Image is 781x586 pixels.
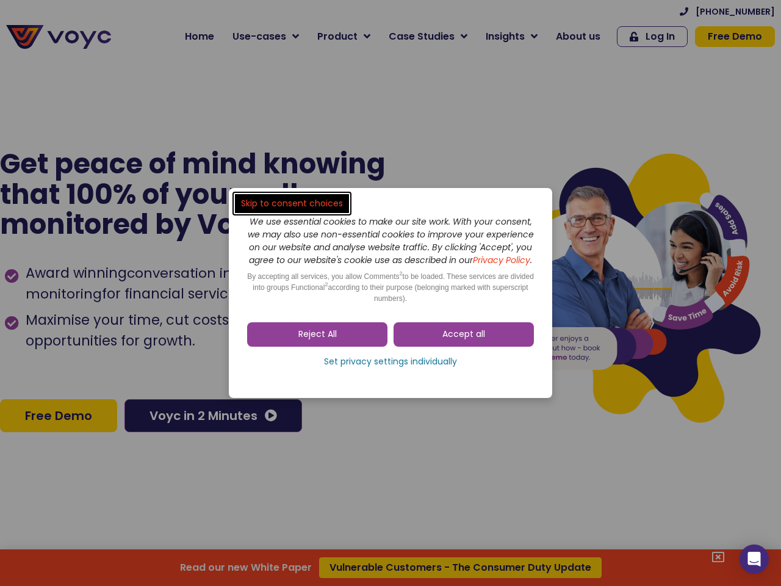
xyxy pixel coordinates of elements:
[247,353,534,371] a: Set privacy settings individually
[473,254,530,266] a: Privacy Policy
[325,281,328,288] sup: 2
[247,272,534,303] span: By accepting all services, you allow Comments to be loaded. These services are divided into group...
[235,194,349,213] a: Skip to consent choices
[248,215,534,266] i: We use essential cookies to make our site work. With your consent, we may also use non-essential ...
[442,328,485,341] span: Accept all
[298,328,337,341] span: Reject All
[159,99,200,113] span: Job title
[394,322,534,347] a: Accept all
[400,270,403,277] sup: 2
[247,322,387,347] a: Reject All
[159,49,189,63] span: Phone
[324,356,457,368] span: Set privacy settings individually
